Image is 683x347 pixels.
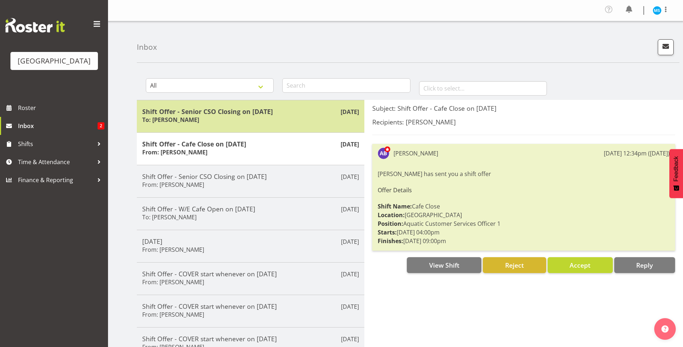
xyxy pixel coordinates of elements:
h5: [DATE] [142,237,359,245]
h6: From: [PERSON_NAME] [142,246,204,253]
p: [DATE] [341,237,359,246]
img: Rosterit website logo [5,18,65,32]
h5: Shift Offer - Senior CSO Closing on [DATE] [142,172,359,180]
p: [DATE] [341,172,359,181]
img: amber-jade-brass10310.jpg [378,148,389,159]
div: [PERSON_NAME] [394,149,438,158]
button: Reject [483,257,546,273]
div: [PERSON_NAME] has sent you a shift offer Cafe Close [GEOGRAPHIC_DATA] Aquatic Customer Services O... [378,168,670,247]
div: [GEOGRAPHIC_DATA] [18,56,91,66]
span: Roster [18,102,104,113]
strong: Starts: [378,228,397,236]
button: View Shift [407,257,481,273]
h5: Subject: Shift Offer - Cafe Close on [DATE] [372,104,675,112]
p: [DATE] [341,302,359,311]
h5: Shift Offer - W/E Cafe Open on [DATE] [142,205,359,213]
p: [DATE] [341,335,359,343]
h5: Shift Offer - COVER start whenever on [DATE] [142,270,359,278]
span: Feedback [673,156,679,181]
p: [DATE] [341,107,359,116]
span: Accept [570,261,590,269]
h6: From: [PERSON_NAME] [142,181,204,188]
button: Reply [614,257,675,273]
h6: From: [PERSON_NAME] [142,278,204,286]
input: Click to select... [419,81,547,96]
span: Reply [636,261,653,269]
div: [DATE] 12:34pm ([DATE]) [604,149,670,158]
h6: Offer Details [378,187,670,193]
p: [DATE] [341,205,359,214]
h4: Inbox [137,43,157,51]
h5: Shift Offer - COVER start whenever on [DATE] [142,335,359,343]
button: Accept [548,257,613,273]
strong: Finishes: [378,237,403,245]
strong: Position: [378,220,403,228]
h5: Shift Offer - Senior CSO Closing on [DATE] [142,107,359,115]
h5: Shift Offer - Cafe Close on [DATE] [142,140,359,148]
span: Inbox [18,120,98,131]
span: 2 [98,122,104,129]
h6: To: [PERSON_NAME] [142,214,197,221]
h5: Shift Offer - COVER start whenever on [DATE] [142,302,359,310]
h6: From: [PERSON_NAME] [142,311,204,318]
span: Reject [505,261,524,269]
button: Feedback - Show survey [669,149,683,198]
input: Search [282,78,410,93]
p: [DATE] [341,140,359,149]
p: [DATE] [341,270,359,278]
h6: From: [PERSON_NAME] [142,149,207,156]
img: maddison-schultz11577.jpg [653,6,661,15]
h5: Recipients: [PERSON_NAME] [372,118,675,126]
img: help-xxl-2.png [661,325,669,333]
span: View Shift [429,261,459,269]
strong: Location: [378,211,405,219]
span: Finance & Reporting [18,175,94,185]
h6: To: [PERSON_NAME] [142,116,199,123]
span: Shifts [18,139,94,149]
strong: Shift Name: [378,202,412,210]
span: Time & Attendance [18,157,94,167]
